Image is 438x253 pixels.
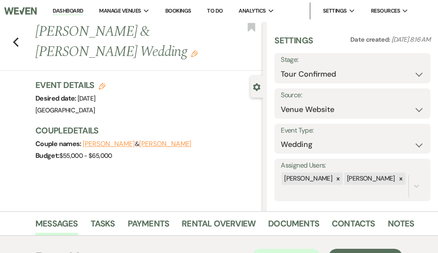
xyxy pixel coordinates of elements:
div: [PERSON_NAME] [282,173,333,185]
a: Messages [35,217,78,235]
img: Weven Logo [4,2,36,20]
label: Event Type: [281,125,424,137]
button: Close lead details [253,83,261,91]
a: Payments [128,217,169,235]
label: Assigned Users: [281,160,424,172]
span: Date created: [350,35,392,44]
a: Notes [388,217,414,235]
span: Resources [371,7,400,15]
h1: [PERSON_NAME] & [PERSON_NAME] Wedding [35,22,214,62]
h3: Settings [274,35,313,53]
a: Bookings [165,7,191,14]
span: Couple names: [35,139,83,148]
button: Edit [191,50,198,57]
span: Manage Venues [99,7,141,15]
span: Desired date: [35,94,78,103]
h3: Event Details [35,79,105,91]
button: [PERSON_NAME] [139,141,191,147]
h3: Couple Details [35,125,254,136]
button: [PERSON_NAME] [83,141,135,147]
span: $55,000 - $65,000 [59,152,112,160]
span: & [83,140,191,148]
a: Contacts [332,217,375,235]
div: [PERSON_NAME] [344,173,396,185]
a: To Do [207,7,223,14]
span: Budget: [35,151,59,160]
label: Source: [281,89,424,101]
span: [DATE] [78,94,95,103]
label: Stage: [281,54,424,66]
span: Settings [323,7,347,15]
a: Dashboard [53,7,83,15]
a: Rental Overview [182,217,255,235]
span: Analytics [239,7,266,15]
span: [GEOGRAPHIC_DATA] [35,106,95,115]
span: [DATE] 8:16 AM [392,35,430,44]
a: Tasks [91,217,115,235]
a: Documents [268,217,319,235]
